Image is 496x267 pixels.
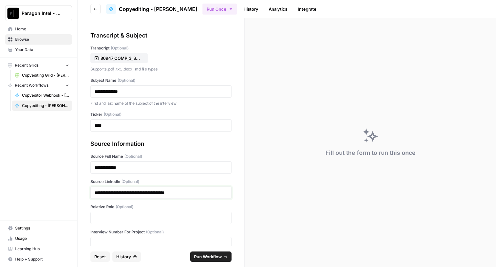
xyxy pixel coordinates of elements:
[22,103,69,109] span: Copyediting - [PERSON_NAME]
[90,139,232,148] div: Source Information
[90,66,232,72] p: Supports .pdf, .txt, .docx, .md file types
[15,62,38,68] span: Recent Grids
[22,10,61,16] span: Paragon Intel - Copyediting
[12,70,72,80] a: Copyediting Grid - [PERSON_NAME]
[90,154,232,159] label: Source Full Name
[15,246,69,252] span: Learning Hub
[121,179,139,185] span: (Optional)
[90,100,232,107] p: First and last name of the subject of the interview
[5,24,72,34] a: Home
[5,80,72,90] button: Recent Workflows
[90,31,232,40] div: Transcript & Subject
[5,233,72,244] a: Usage
[15,225,69,231] span: Settings
[90,45,232,51] label: Transcript
[104,112,121,117] span: (Optional)
[90,53,148,63] button: 86947_COMP_3_Spring.docx
[100,55,142,61] p: 86947_COMP_3_Spring.docx
[5,34,72,45] a: Browse
[118,78,135,83] span: (Optional)
[90,229,232,235] label: Interview Number For Project
[106,4,197,14] a: Copyediting - [PERSON_NAME]
[5,244,72,254] a: Learning Hub
[12,101,72,111] a: Copyediting - [PERSON_NAME]
[240,4,262,14] a: History
[94,253,106,260] span: Reset
[15,236,69,241] span: Usage
[22,72,69,78] span: Copyediting Grid - [PERSON_NAME]
[15,37,69,42] span: Browse
[5,5,72,21] button: Workspace: Paragon Intel - Copyediting
[15,47,69,53] span: Your Data
[265,4,291,14] a: Analytics
[15,256,69,262] span: Help + Support
[90,112,232,117] label: Ticker
[116,204,133,210] span: (Optional)
[294,4,320,14] a: Integrate
[116,253,131,260] span: History
[190,251,232,262] button: Run Workflow
[194,253,222,260] span: Run Workflow
[119,5,197,13] span: Copyediting - [PERSON_NAME]
[202,4,237,15] button: Run Once
[7,7,19,19] img: Paragon Intel - Copyediting Logo
[5,254,72,264] button: Help + Support
[22,92,69,98] span: Copyeditor Webhook - [PERSON_NAME]
[90,251,110,262] button: Reset
[112,251,141,262] button: History
[5,223,72,233] a: Settings
[325,148,416,157] div: Fill out the form to run this once
[124,154,142,159] span: (Optional)
[90,204,232,210] label: Relative Role
[15,26,69,32] span: Home
[15,82,48,88] span: Recent Workflows
[5,60,72,70] button: Recent Grids
[146,229,164,235] span: (Optional)
[12,90,72,101] a: Copyeditor Webhook - [PERSON_NAME]
[5,45,72,55] a: Your Data
[90,179,232,185] label: Source LinkedIn
[90,78,232,83] label: Subject Name
[111,45,129,51] span: (Optional)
